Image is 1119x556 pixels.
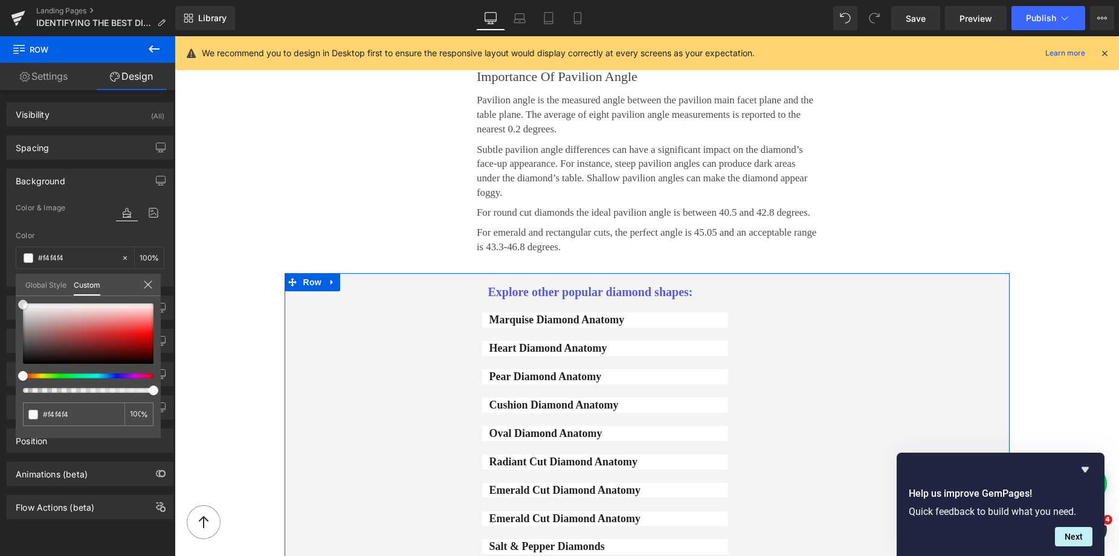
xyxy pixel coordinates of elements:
span: Preview [959,12,992,25]
a: Tablet [534,6,563,30]
input: Color [43,408,120,421]
button: More [1090,6,1114,30]
h2: Help us improve GemPages! [909,486,1092,501]
span: 4 [1103,515,1112,525]
a: Learn more [1040,46,1090,60]
span: Library [198,13,227,24]
button: Undo [833,6,857,30]
p: We recommend you to design in Desktop first to ensure the responsive layout would display correct... [202,47,755,60]
a: New Library [175,6,235,30]
a: Laptop [505,6,534,30]
button: Next question [1055,527,1092,546]
button: Redo [862,6,886,30]
span: Save [906,12,926,25]
a: Custom [74,274,100,296]
a: Design [88,63,175,90]
span: IDENTIFYING THE BEST DIAMONDS - READ OUR GUIDE [36,18,152,28]
button: Hide survey [1078,462,1092,477]
a: Preview [945,6,1007,30]
span: Row [12,36,133,63]
a: Global Style [25,274,66,294]
div: % [124,402,153,426]
span: Publish [1026,13,1056,23]
a: Landing Pages [36,6,175,16]
a: Mobile [563,6,592,30]
div: Help us improve GemPages! [909,462,1092,546]
a: Desktop [476,6,505,30]
button: Publish [1011,6,1085,30]
p: Quick feedback to build what you need. [909,506,1092,517]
